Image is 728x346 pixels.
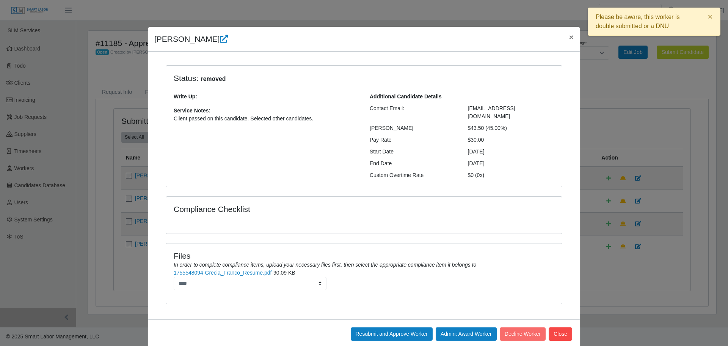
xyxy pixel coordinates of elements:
span: [EMAIL_ADDRESS][DOMAIN_NAME] [468,105,515,119]
span: × [569,33,574,41]
h4: Status: [174,73,457,84]
span: 90.09 KB [273,270,295,276]
a: 1755548094-Grecia_Franco_Resume.pdf [174,270,271,276]
h4: Files [174,251,554,261]
div: Contact Email: [364,104,462,120]
span: [DATE] [468,160,485,166]
b: Service Notes: [174,107,210,114]
div: $30.00 [462,136,560,144]
div: Custom Overtime Rate [364,171,462,179]
h4: Compliance Checklist [174,204,424,214]
div: Pay Rate [364,136,462,144]
div: $43.50 (45.00%) [462,124,560,132]
h4: [PERSON_NAME] [154,33,228,45]
i: In order to complete compliance items, upload your necessary files first, then select the appropr... [174,262,476,268]
span: $0 (0x) [468,172,485,178]
b: Write Up: [174,93,197,100]
li: - [174,269,554,290]
div: Start Date [364,148,462,156]
div: Please be aware, this worker is double submitted or a DNU [588,8,720,36]
p: Client passed on this candidate. Selected other candidates. [174,115,358,123]
b: Additional Candidate Details [370,93,442,100]
div: End Date [364,160,462,167]
button: Close [563,27,580,47]
span: removed [198,74,228,84]
div: [PERSON_NAME] [364,124,462,132]
div: [DATE] [462,148,560,156]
